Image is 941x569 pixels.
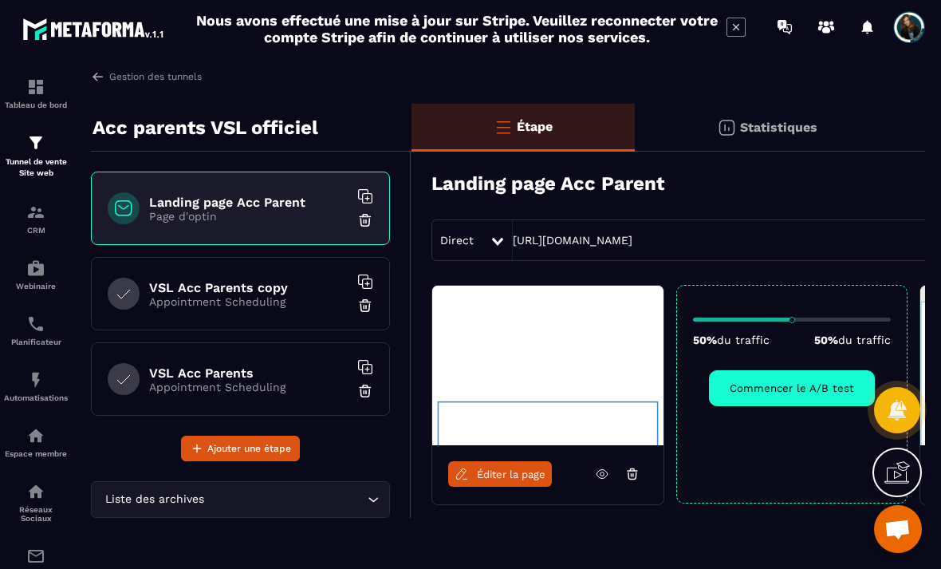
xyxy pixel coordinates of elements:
p: 50% [693,334,770,346]
p: Réseaux Sociaux [4,505,68,523]
div: Ouvrir le chat [874,505,922,553]
p: Page d'optin [149,210,348,223]
img: stats.20deebd0.svg [717,118,736,137]
h6: VSL Acc Parents copy [149,280,348,295]
a: social-networksocial-networkRéseaux Sociaux [4,470,68,535]
h6: VSL Acc Parents [149,366,348,381]
a: Éditer la page [448,461,552,487]
img: automations [26,259,45,278]
span: du traffic [838,334,891,346]
p: Webinaire [4,282,68,290]
p: Espace membre [4,449,68,458]
p: Tunnel de vente Site web [4,156,68,179]
p: Étape [517,119,553,134]
img: automations [26,426,45,445]
a: automationsautomationsWebinaire [4,247,68,302]
p: Statistiques [740,120,817,135]
p: Automatisations [4,393,68,402]
span: Éditer la page [477,468,545,480]
p: CRM [4,226,68,235]
div: Search for option [91,481,390,518]
input: Search for option [207,491,364,508]
a: automationsautomationsAutomatisations [4,358,68,414]
a: schedulerschedulerPlanificateur [4,302,68,358]
img: social-network [26,482,45,501]
p: Tableau de bord [4,101,68,109]
img: trash [357,383,373,399]
a: Gestion des tunnels [91,69,202,84]
img: bars-o.4a397970.svg [494,117,513,136]
a: [URL][DOMAIN_NAME] [513,234,632,247]
img: image [432,286,663,445]
img: logo [22,14,166,43]
span: du traffic [717,334,770,346]
a: formationformationTunnel de vente Site web [4,121,68,191]
img: trash [357,212,373,228]
p: Appointment Scheduling [149,381,348,393]
h6: Landing page Acc Parent [149,195,348,210]
button: Ajouter une étape [181,436,300,461]
img: formation [26,77,45,97]
span: Ajouter une étape [207,441,291,456]
a: formationformationTableau de bord [4,65,68,121]
img: arrow [91,69,105,84]
p: Planificateur [4,338,68,346]
img: formation [26,133,45,152]
a: formationformationCRM [4,191,68,247]
p: Acc parents VSL officiel [93,112,318,144]
img: trash [357,298,373,314]
span: Liste des archives [101,491,207,508]
img: automations [26,370,45,389]
a: automationsautomationsEspace membre [4,414,68,470]
span: Direct [440,234,474,247]
img: formation [26,203,45,222]
img: scheduler [26,314,45,334]
button: Commencer le A/B test [709,370,875,406]
h2: Nous avons effectué une mise à jour sur Stripe. Veuillez reconnecter votre compte Stripe afin de ... [195,12,719,45]
h3: Landing page Acc Parent [431,172,664,195]
img: email [26,547,45,566]
p: 50% [814,334,891,346]
p: Appointment Scheduling [149,295,348,308]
